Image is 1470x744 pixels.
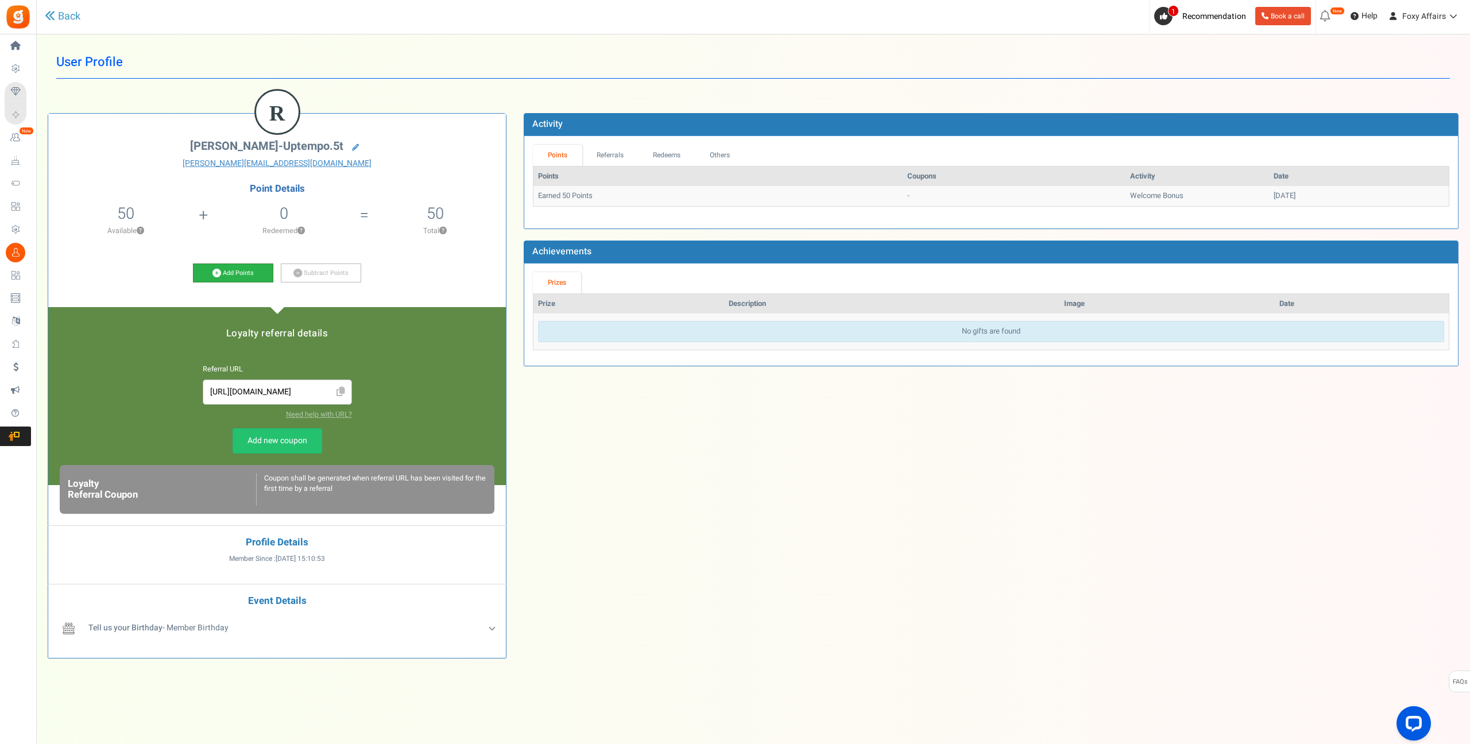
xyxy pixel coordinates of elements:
[233,428,322,454] a: Add new coupon
[1125,186,1269,206] td: Welcome Bonus
[1182,10,1246,22] span: Recommendation
[286,409,352,420] a: Need help with URL?
[88,622,229,634] span: - Member Birthday
[5,4,31,30] img: Gratisfaction
[190,138,343,154] span: [PERSON_NAME]-uptempo.5t
[19,127,34,135] em: New
[1059,294,1275,314] th: Image
[57,537,497,548] h4: Profile Details
[209,226,358,236] p: Redeemed
[5,128,31,148] a: New
[54,226,198,236] p: Available
[903,186,1125,206] td: -
[297,227,305,235] button: ?
[724,294,1059,314] th: Description
[1154,7,1251,25] a: 1 Recommendation
[60,328,494,339] h5: Loyalty referral details
[56,46,1450,79] h1: User Profile
[695,145,745,166] a: Others
[532,117,563,131] b: Activity
[117,202,134,225] span: 50
[332,382,350,402] span: Click to Copy
[1359,10,1378,22] span: Help
[582,145,639,166] a: Referrals
[68,479,256,500] h6: Loyalty Referral Coupon
[1255,7,1311,25] a: Book a call
[137,227,144,235] button: ?
[427,205,444,222] h5: 50
[533,272,581,293] a: Prizes
[1274,191,1444,201] div: [DATE]
[1402,10,1446,22] span: Foxy Affairs
[533,294,724,314] th: Prize
[1346,7,1382,25] a: Help
[203,366,352,374] h6: Referral URL
[1168,5,1179,17] span: 1
[638,145,695,166] a: Redeems
[532,245,591,258] b: Achievements
[1275,294,1449,314] th: Date
[439,227,447,235] button: ?
[1452,671,1468,693] span: FAQs
[280,205,288,222] h5: 0
[1330,7,1345,15] em: New
[276,554,325,564] span: [DATE] 15:10:53
[1125,166,1269,187] th: Activity
[370,226,500,236] p: Total
[533,145,582,166] a: Points
[88,622,163,634] b: Tell us your Birthday
[256,473,486,506] div: Coupon shall be generated when referral URL has been visited for the first time by a referral
[193,263,273,283] a: Add Points
[903,166,1125,187] th: Coupons
[1269,166,1449,187] th: Date
[533,166,903,187] th: Points
[256,91,299,135] figcaption: R
[57,596,497,607] h4: Event Details
[48,184,506,194] h4: Point Details
[538,321,1444,342] div: No gifts are found
[57,158,497,169] a: [PERSON_NAME][EMAIL_ADDRESS][DOMAIN_NAME]
[281,263,361,283] a: Subtract Points
[533,186,903,206] td: Earned 50 Points
[229,554,325,564] span: Member Since :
